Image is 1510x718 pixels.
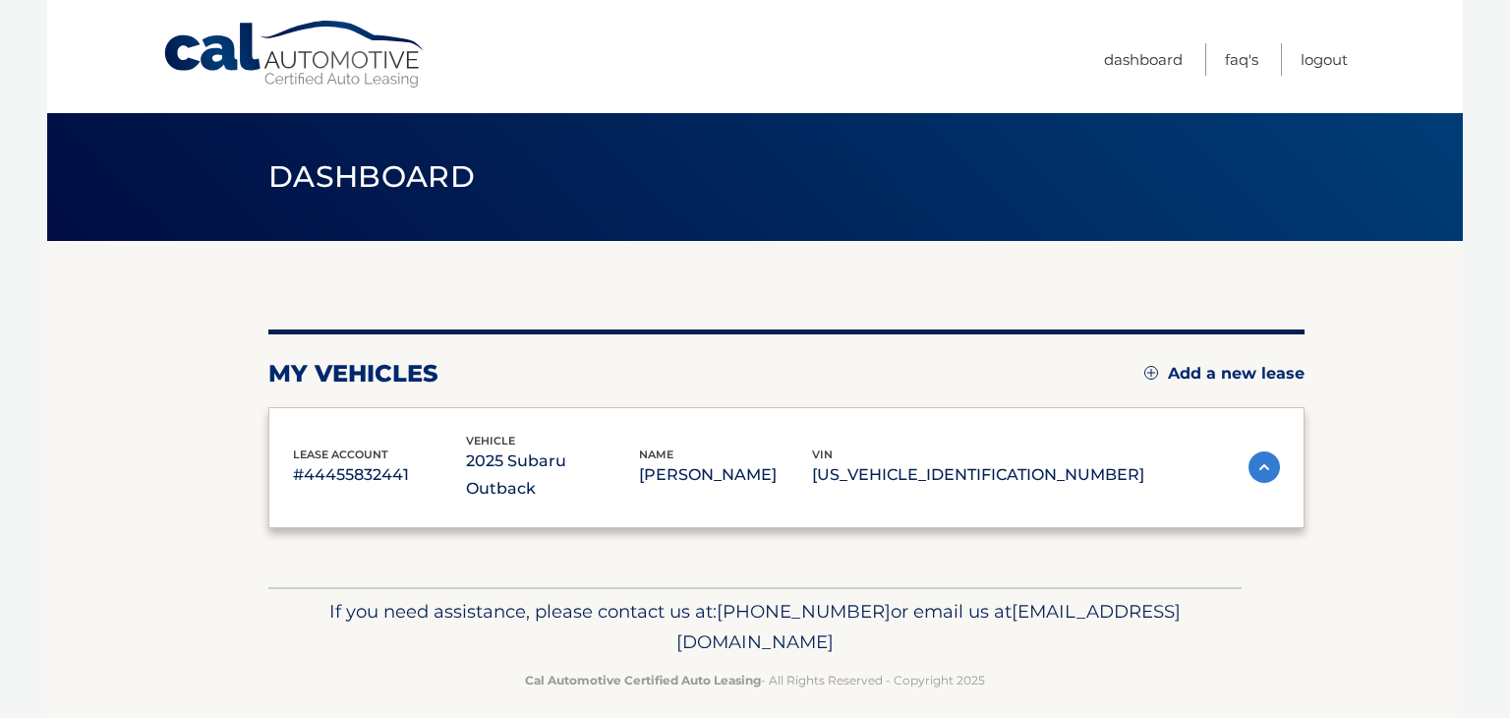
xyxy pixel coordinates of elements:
[1301,43,1348,76] a: Logout
[293,448,388,461] span: lease account
[293,461,466,489] p: #44455832441
[1225,43,1258,76] a: FAQ's
[281,596,1229,659] p: If you need assistance, please contact us at: or email us at
[639,461,812,489] p: [PERSON_NAME]
[162,20,428,90] a: Cal Automotive
[1249,451,1280,483] img: accordion-active.svg
[268,359,438,389] h2: my vehicles
[281,670,1229,690] p: - All Rights Reserved - Copyright 2025
[466,448,639,503] p: 2025 Subaru Outback
[812,461,1144,489] p: [US_VEHICLE_IDENTIFICATION_NUMBER]
[1104,43,1183,76] a: Dashboard
[1144,366,1158,380] img: add.svg
[717,600,891,623] span: [PHONE_NUMBER]
[639,448,673,461] span: name
[812,448,833,461] span: vin
[525,673,761,688] strong: Cal Automotive Certified Auto Leasing
[1144,364,1305,384] a: Add a new lease
[268,158,475,195] span: Dashboard
[466,434,515,448] span: vehicle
